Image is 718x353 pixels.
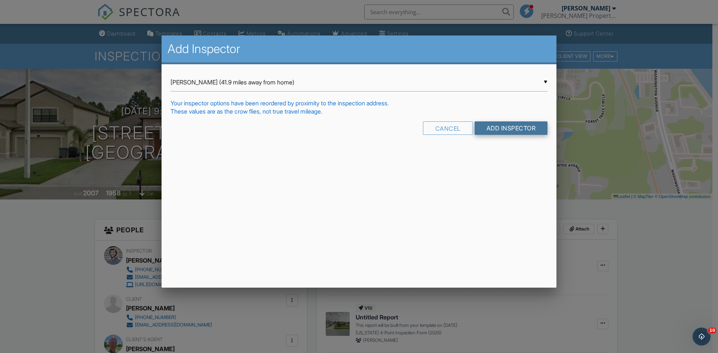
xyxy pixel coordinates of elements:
[693,328,711,346] iframe: Intercom live chat
[423,121,473,135] div: Cancel
[171,107,547,115] div: These values are as the crow flies, not true travel mileage.
[475,121,548,135] input: Add Inspector
[168,41,550,56] h2: Add Inspector
[708,328,717,334] span: 10
[171,99,547,107] div: Your inspector options have been reordered by proximity to the inspection address.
